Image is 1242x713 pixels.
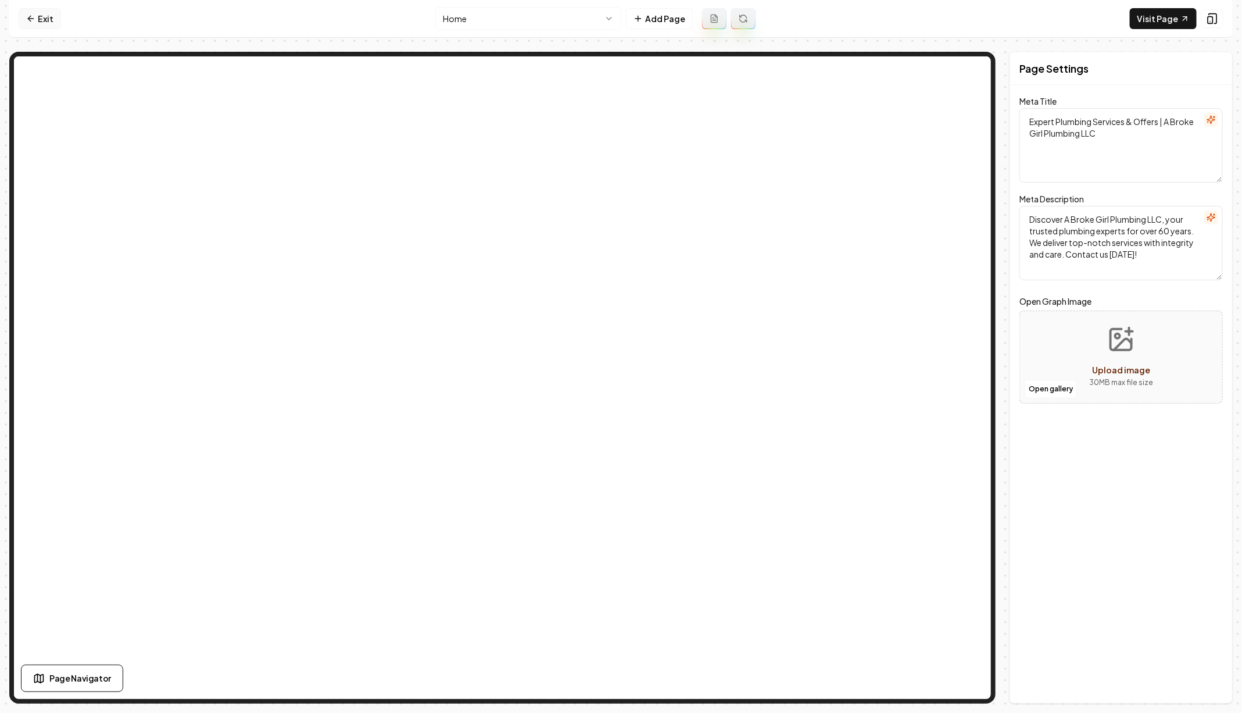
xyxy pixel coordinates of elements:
h2: Page Settings [1019,60,1089,77]
a: Visit Page [1130,8,1197,29]
a: Exit [19,8,61,29]
button: Upload image [1080,316,1162,398]
button: Open gallery [1025,380,1077,398]
button: Regenerate page [731,8,756,29]
button: Add Page [626,8,693,29]
label: Open Graph Image [1019,294,1223,308]
button: Page Navigator [21,665,123,692]
span: Page Navigator [49,672,111,685]
label: Meta Title [1019,96,1057,106]
p: 30 MB max file size [1089,377,1153,388]
button: Add admin page prompt [702,8,726,29]
label: Meta Description [1019,194,1084,204]
span: Upload image [1092,365,1150,375]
